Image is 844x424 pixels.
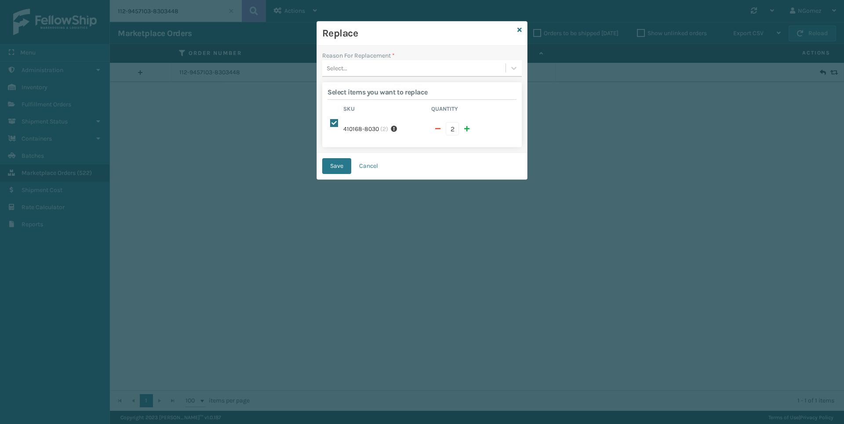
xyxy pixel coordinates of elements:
button: Cancel [351,158,386,174]
label: 410168-8030 [343,124,379,134]
th: Sku [341,105,429,116]
div: Select... [327,64,347,73]
span: ( 2 ) [380,124,388,134]
h3: Replace [322,27,514,40]
button: Save [322,158,351,174]
h2: Select items you want to replace [327,87,517,97]
label: Reason For Replacement [322,51,395,60]
th: Quantity [429,105,517,116]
